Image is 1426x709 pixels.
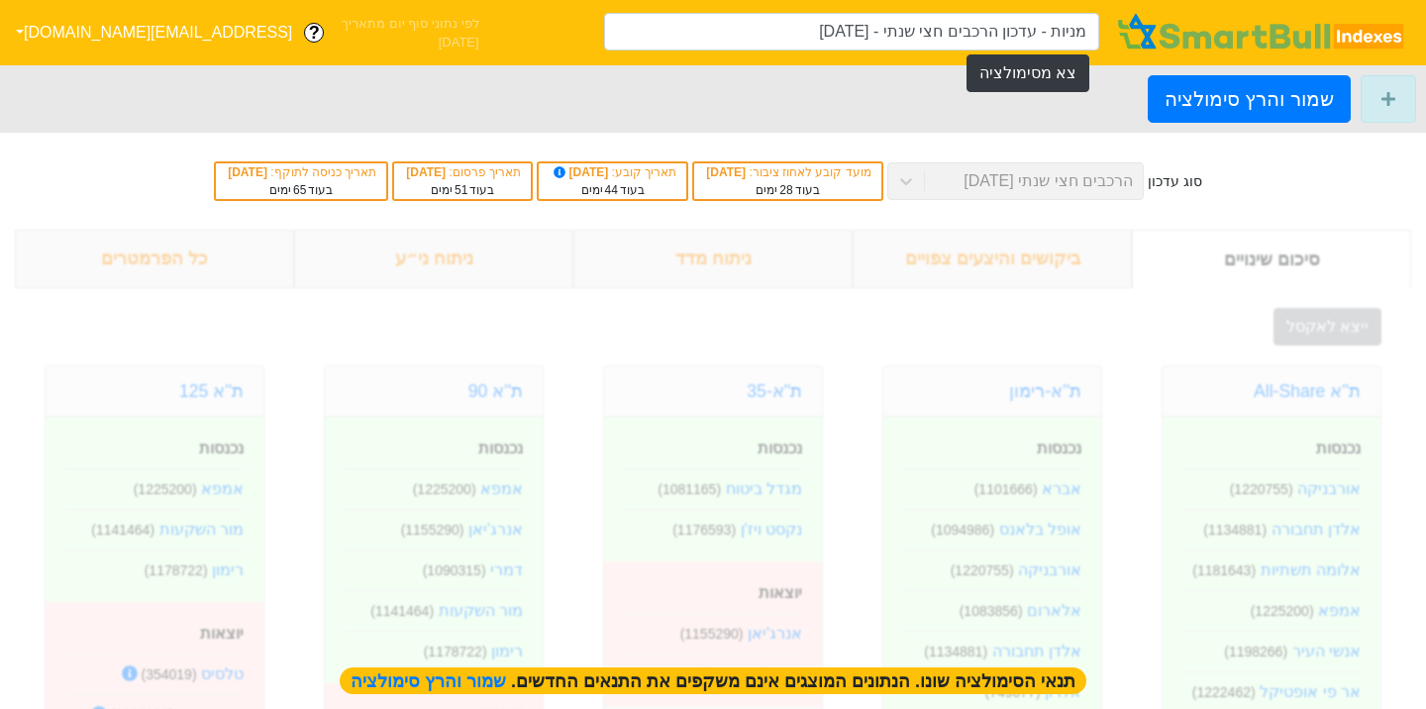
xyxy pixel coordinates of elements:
[404,181,521,199] div: בעוד ימים
[1132,230,1411,288] div: סיכום שינויים
[779,183,792,197] span: 28
[145,562,208,578] small: ( 1178722 )
[455,183,467,197] span: 51
[967,54,1089,92] button: צא מסימולציה
[340,667,1086,694] span: תנאי הסימולציה שונו. הנתונים המוצגים אינם משקפים את התנאים החדשים.
[1042,480,1081,497] a: אברא
[401,522,464,538] small: ( 1155290 )
[370,603,434,619] small: ( 1141464 )
[91,522,154,538] small: ( 1141464 )
[769,665,802,682] a: דמרי
[704,163,870,181] div: מועד קובע לאחוז ציבור :
[741,521,803,538] a: נקסט ויז'ן
[1272,521,1361,538] a: אלדן תחבורה
[212,561,244,578] a: רימון
[159,521,244,538] a: מור השקעות
[1297,480,1361,497] a: אורבניקה
[351,671,511,691] span: שמור והרץ סימולציה
[294,230,573,288] div: ניתוח ני״ע
[423,562,486,578] small: ( 1090315 )
[1037,440,1081,456] strong: נכנסות
[490,561,523,578] a: דמרי
[478,440,523,456] strong: נכנסות
[226,163,376,181] div: תאריך כניסה לתוקף :
[853,230,1132,288] div: ביקושים והיצעים צפויים
[951,562,1014,578] small: ( 1220755 )
[1203,522,1267,538] small: ( 1134881 )
[179,381,244,401] a: ת''א 125
[759,584,802,601] strong: יוצאות
[672,522,736,538] small: ( 1176593 )
[201,480,244,497] a: אמפא
[336,14,478,52] span: לפי נתוני סוף יום מתאריך [DATE]
[480,480,523,497] a: אמפא
[974,481,1038,497] small: ( 1101666 )
[1251,603,1314,619] small: ( 1225200 )
[658,481,721,497] small: ( 1081165 )
[200,625,244,642] strong: יוצאות
[706,165,749,179] span: [DATE]
[199,440,244,456] strong: נכנסות
[924,644,987,659] small: ( 1134881 )
[424,644,487,659] small: ( 1178722 )
[1027,602,1081,619] a: אלארום
[406,165,449,179] span: [DATE]
[1254,381,1361,401] a: ת''א All-Share
[1273,308,1381,346] button: ייצא לאקסל
[468,381,523,401] a: ת''א 90
[1230,481,1293,497] small: ( 1220755 )
[758,440,802,456] strong: נכנסות
[1148,171,1202,192] div: סוג עדכון
[15,230,294,288] div: כל הפרמטרים
[747,381,802,401] a: ת"א-35
[704,181,870,199] div: בעוד ימים
[134,481,197,497] small: ( 1225200 )
[1292,643,1361,659] a: אנשי העיר
[1192,562,1256,578] small: ( 1181643 )
[1009,381,1081,401] a: ת''א-רימון
[201,665,244,682] a: טלסיס
[1224,644,1287,659] small: ( 1198266 )
[413,481,476,497] small: ( 1225200 )
[680,626,744,642] small: ( 1155290 )
[549,181,676,199] div: בעוד ימים
[1316,440,1361,456] strong: נכנסות
[468,521,523,538] a: אנרג'יאן
[726,480,802,497] a: מגדל ביטוח
[549,163,676,181] div: תאריך קובע :
[931,522,994,538] small: ( 1094986 )
[992,643,1081,659] a: אלדן תחבורה
[748,625,802,642] a: אנרג'יאן
[491,643,523,659] a: רימון
[404,163,521,181] div: תאריך פרסום :
[226,181,376,199] div: בעוד ימים
[605,183,618,197] span: 44
[309,20,320,47] span: ?
[999,521,1081,538] a: אופל בלאנס
[573,230,853,288] div: ניתוח מדד
[1261,561,1361,578] a: אלומה תשתיות
[551,165,612,179] span: [DATE]
[293,183,306,197] span: 65
[960,603,1023,619] small: ( 1083856 )
[604,13,1099,51] input: מניות - עדכון הרכבים חצי שנתי - 06/11/25
[1018,561,1081,578] a: אורבניקה
[228,165,270,179] span: [DATE]
[1148,75,1351,123] button: שמור והרץ סימולציה
[1318,602,1361,619] a: אמפא
[439,602,523,619] a: מור השקעות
